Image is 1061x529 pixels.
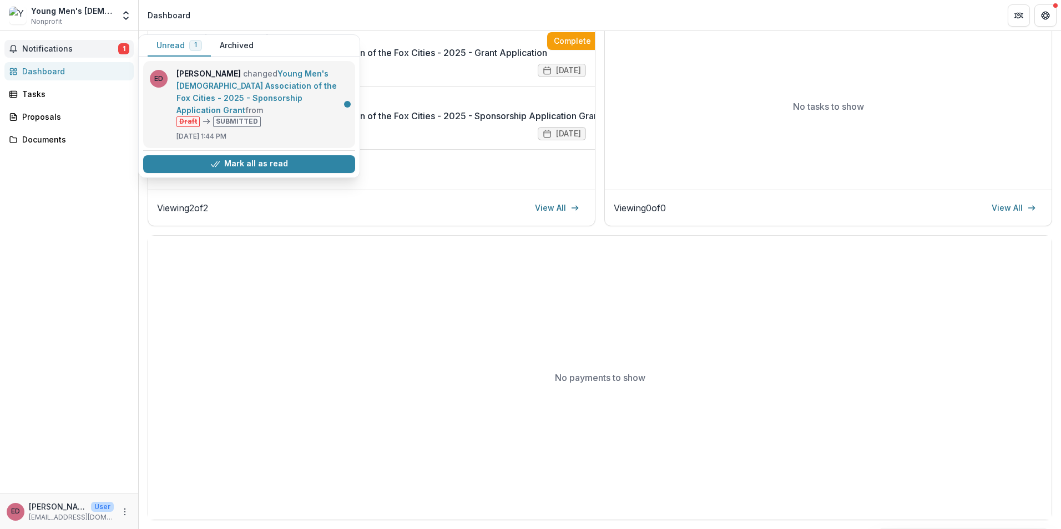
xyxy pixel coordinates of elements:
[31,5,114,17] div: Young Men's [DEMOGRAPHIC_DATA] Association of the Fox Cities
[22,44,118,54] span: Notifications
[1034,4,1057,27] button: Get Help
[29,501,87,512] p: [PERSON_NAME]
[9,7,27,24] img: Young Men's Christian Association of the Fox Cities
[22,65,125,77] div: Dashboard
[1008,4,1030,27] button: Partners
[4,40,134,58] button: Notifications1
[528,199,586,217] a: View All
[22,88,125,100] div: Tasks
[985,199,1043,217] a: View All
[157,109,602,123] a: Young Men's [DEMOGRAPHIC_DATA] Association of the Fox Cities - 2025 - Sponsorship Application Grant
[143,7,195,23] nav: breadcrumb
[118,505,132,518] button: More
[22,111,125,123] div: Proposals
[157,46,547,59] a: Young Men's [DEMOGRAPHIC_DATA] Association of the Fox Cities - 2025 - Grant Application
[176,68,348,127] p: changed from
[29,512,114,522] p: [EMAIL_ADDRESS][DOMAIN_NAME]
[4,62,134,80] a: Dashboard
[4,85,134,103] a: Tasks
[148,236,1052,520] div: No payments to show
[157,201,208,215] p: Viewing 2 of 2
[148,9,190,21] div: Dashboard
[31,17,62,27] span: Nonprofit
[547,32,611,50] a: Complete
[4,130,134,149] a: Documents
[118,43,129,54] span: 1
[211,35,262,57] button: Archived
[194,41,197,49] span: 1
[793,100,864,113] p: No tasks to show
[143,155,355,173] button: Mark all as read
[176,69,337,115] a: Young Men's [DEMOGRAPHIC_DATA] Association of the Fox Cities - 2025 - Sponsorship Application Grant
[118,4,134,27] button: Open entity switcher
[91,502,114,512] p: User
[11,508,20,515] div: Ellie Dietrich
[22,134,125,145] div: Documents
[148,35,211,57] button: Unread
[4,108,134,126] a: Proposals
[614,201,666,215] p: Viewing 0 of 0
